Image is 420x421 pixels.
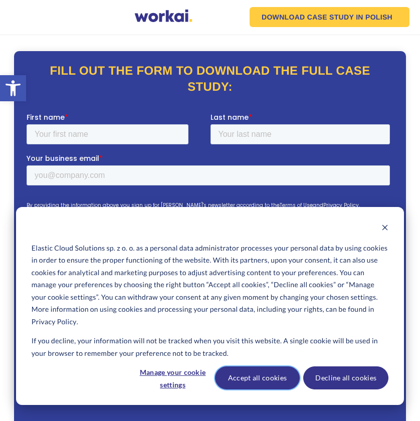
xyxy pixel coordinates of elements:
[32,242,388,328] p: Elastic Cloud Solutions sp. z o. o. as a personal data administrator processes your personal data...
[32,335,388,359] p: If you decline, your information will not be tracked when you visit this website. A single cookie...
[26,63,394,96] h2: Fill out the form to download the full case study:
[303,366,388,389] button: Decline all cookies
[381,223,388,235] button: Dismiss cookie banner
[134,366,212,389] button: Manage your cookie settings
[250,7,409,27] a: DOWNLOAD CASE STUDYIN POLISHpl flag
[262,14,354,21] em: DOWNLOAD CASE STUDY
[215,366,300,389] button: Accept all cookies
[32,316,77,328] a: Privacy Policy
[16,207,404,405] div: Cookie banner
